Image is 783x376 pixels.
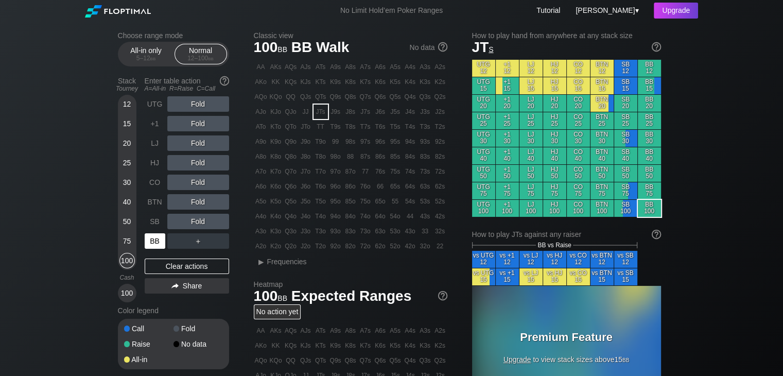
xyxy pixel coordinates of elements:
div: 94o [328,209,343,224]
div: UTG 100 [472,200,495,217]
div: K2o [269,239,283,253]
div: BB 20 [638,95,661,112]
div: J4s [403,105,417,119]
div: SB 40 [614,147,637,164]
div: LJ 50 [519,165,543,182]
div: K7s [358,75,373,89]
div: 63o [373,224,388,238]
div: 75s [388,164,403,179]
div: UTG 25 [472,112,495,129]
div: A8o [254,149,268,164]
div: Q6s [373,90,388,104]
div: J5o [299,194,313,209]
div: Q7s [358,90,373,104]
div: A9o [254,134,268,149]
div: KTo [269,119,283,134]
div: A7o [254,164,268,179]
div: T7s [358,119,373,134]
div: 12 [119,96,135,112]
div: Q8o [284,149,298,164]
div: A5s [388,60,403,74]
div: SB 20 [614,95,637,112]
div: +1 30 [496,130,519,147]
div: T3s [418,119,432,134]
div: 75 [119,233,135,249]
div: +1 15 [496,77,519,94]
div: 43o [403,224,417,238]
div: KJs [299,75,313,89]
div: K9s [328,75,343,89]
img: help.32db89a4.svg [651,41,662,53]
div: LJ 12 [519,60,543,77]
div: 52s [433,194,447,209]
div: T4o [314,209,328,224]
div: 77 [358,164,373,179]
div: +1 25 [496,112,519,129]
div: 85o [343,194,358,209]
div: CO 30 [567,130,590,147]
div: K4o [269,209,283,224]
div: A4o [254,209,268,224]
div: 100 [119,285,135,301]
div: SB 12 [614,60,637,77]
div: 87o [343,164,358,179]
div: BB 25 [638,112,661,129]
div: HJ 50 [543,165,566,182]
div: JJ [299,105,313,119]
div: 93s [418,134,432,149]
div: All-in only [123,44,170,64]
div: Fold [167,194,229,210]
img: help.32db89a4.svg [219,75,230,87]
div: Q8s [343,90,358,104]
div: J7s [358,105,373,119]
div: J9s [328,105,343,119]
div: Q5o [284,194,298,209]
div: K5s [388,75,403,89]
div: JTs [314,105,328,119]
div: +1 [145,116,165,131]
div: Q7o [284,164,298,179]
div: No data [409,43,447,53]
div: A8s [343,60,358,74]
div: SB 25 [614,112,637,129]
div: 82o [343,239,358,253]
div: UTG 75 [472,182,495,199]
div: Fold [167,96,229,112]
div: A=All-in R=Raise C=Call [145,85,229,92]
div: T2o [314,239,328,253]
div: Enter table action [145,73,229,96]
span: 100 [252,40,289,57]
div: K3s [418,75,432,89]
div: 92s [433,134,447,149]
div: 85s [388,149,403,164]
div: K6o [269,179,283,194]
div: SB 50 [614,165,637,182]
div: AQo [254,90,268,104]
div: UTG 30 [472,130,495,147]
div: Q4o [284,209,298,224]
div: 12 – 100 [179,55,222,62]
div: CO 50 [567,165,590,182]
div: Q2s [433,90,447,104]
div: BTN 15 [590,77,614,94]
div: A5o [254,194,268,209]
div: HJ 30 [543,130,566,147]
div: 20 [119,135,135,151]
div: KQo [269,90,283,104]
div: +1 75 [496,182,519,199]
div: QTs [314,90,328,104]
div: J5s [388,105,403,119]
div: K9o [269,134,283,149]
div: Upgrade [654,3,698,19]
div: HJ 25 [543,112,566,129]
div: J6s [373,105,388,119]
div: BTN 40 [590,147,614,164]
div: BTN 30 [590,130,614,147]
span: s [489,43,493,54]
div: +1 12 [496,60,519,77]
div: K5o [269,194,283,209]
div: BTN 75 [590,182,614,199]
div: HJ 75 [543,182,566,199]
div: K4s [403,75,417,89]
div: Fold [167,135,229,151]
